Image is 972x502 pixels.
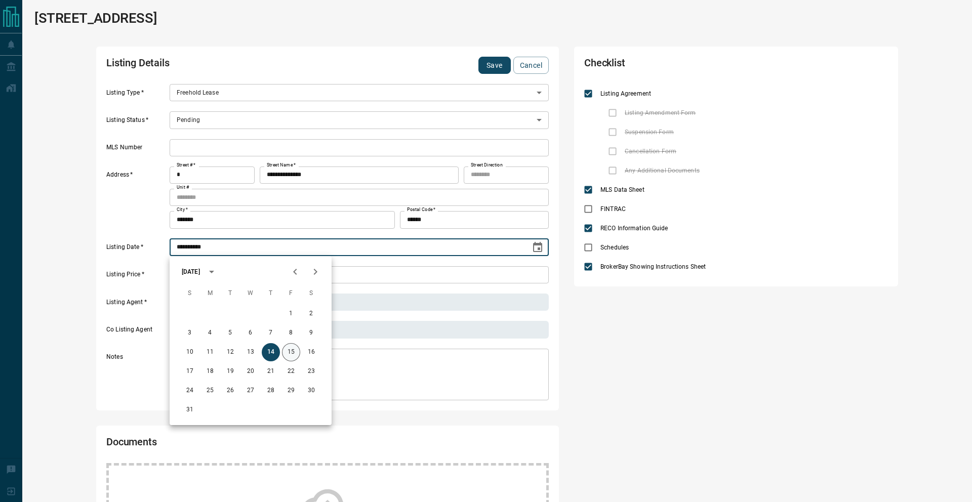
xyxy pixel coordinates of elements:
[221,283,239,304] span: Tuesday
[262,382,280,400] button: 28
[106,436,372,453] h2: Documents
[262,324,280,342] button: 7
[622,166,702,175] span: Any Additional Documents
[598,204,628,214] span: FINTRAC
[221,382,239,400] button: 26
[221,324,239,342] button: 5
[241,382,260,400] button: 27
[598,89,654,98] span: Listing Agreement
[177,162,195,169] label: Street #
[598,262,708,271] span: BrokerBay Showing Instructions Sheet
[598,224,670,233] span: RECO Information Guide
[221,362,239,381] button: 19
[221,343,239,361] button: 12
[201,343,219,361] button: 11
[478,57,511,74] button: Save
[181,401,199,419] button: 31
[241,283,260,304] span: Wednesday
[528,237,548,258] button: Choose date, selected date is Aug 14, 2025
[182,267,200,276] div: [DATE]
[262,343,280,361] button: 14
[177,184,189,191] label: Unit #
[302,283,320,304] span: Saturday
[282,305,300,323] button: 1
[181,343,199,361] button: 10
[262,362,280,381] button: 21
[598,243,631,252] span: Schedules
[282,382,300,400] button: 29
[282,343,300,361] button: 15
[203,263,220,280] button: calendar view is open, switch to year view
[170,84,549,101] div: Freehold Lease
[267,162,296,169] label: Street Name
[262,283,280,304] span: Thursday
[106,143,167,156] label: MLS Number
[282,362,300,381] button: 22
[106,243,167,256] label: Listing Date
[106,57,372,74] h2: Listing Details
[181,283,199,304] span: Sunday
[282,283,300,304] span: Friday
[201,324,219,342] button: 4
[181,324,199,342] button: 3
[201,362,219,381] button: 18
[241,324,260,342] button: 6
[622,147,679,156] span: Cancellation Form
[285,262,305,282] button: Previous month
[201,382,219,400] button: 25
[302,362,320,381] button: 23
[241,362,260,381] button: 20
[407,206,435,213] label: Postal Code
[302,305,320,323] button: 2
[302,382,320,400] button: 30
[106,89,167,102] label: Listing Type
[622,128,676,137] span: Suspension Form
[598,185,647,194] span: MLS Data Sheet
[622,108,698,117] span: Listing Amendment Form
[282,324,300,342] button: 8
[106,298,167,311] label: Listing Agent
[177,206,188,213] label: City
[106,270,167,283] label: Listing Price
[34,10,157,26] h1: [STREET_ADDRESS]
[302,343,320,361] button: 16
[106,325,167,339] label: Co Listing Agent
[181,362,199,381] button: 17
[584,57,766,74] h2: Checklist
[106,171,167,228] label: Address
[471,162,503,169] label: Street Direction
[170,111,549,129] div: Pending
[106,353,167,400] label: Notes
[106,116,167,129] label: Listing Status
[513,57,549,74] button: Cancel
[201,283,219,304] span: Monday
[241,343,260,361] button: 13
[302,324,320,342] button: 9
[305,262,326,282] button: Next month
[181,382,199,400] button: 24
